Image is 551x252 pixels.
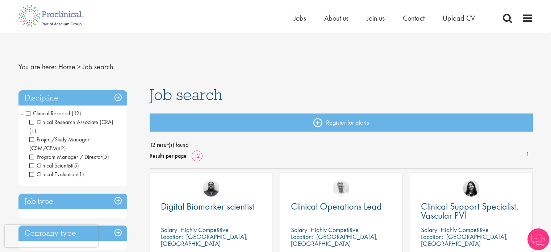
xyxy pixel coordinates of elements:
span: Location: [161,232,183,241]
span: Project/Study Manager (CSM/CPM) [29,136,89,152]
a: Clinical Operations Lead [291,202,391,211]
p: Highly Competitive [310,226,359,234]
a: breadcrumb link [58,62,75,71]
span: Clinical Evaluation [29,170,77,178]
span: Location: [421,232,443,241]
span: Clinical Research [26,110,72,117]
span: Job search [150,85,222,104]
p: [GEOGRAPHIC_DATA], [GEOGRAPHIC_DATA] [291,232,378,248]
span: Location: [291,232,313,241]
span: - [21,108,23,119]
h3: Discipline [18,90,127,106]
a: Clinical Support Specialist, Vascular PVI [421,202,521,220]
span: Results per page [150,150,187,161]
span: Clinical Research Associate (CRA) [29,118,113,126]
span: 12 result(s) found [150,140,533,150]
span: > [77,62,81,71]
iframe: reCAPTCHA [5,225,98,247]
span: Salary [161,226,177,234]
a: Contact [403,13,425,23]
span: You are here: [18,62,57,71]
p: Highly Competitive [180,226,229,234]
span: Clinical Research [26,110,81,117]
span: Salary [291,226,307,234]
span: Clinical Support Specialist, Vascular PVI [421,200,519,222]
span: Digital Biomarker scientist [161,200,254,212]
span: (1) [77,170,84,178]
span: Clinical Scientist [29,162,79,169]
a: About us [324,13,348,23]
img: Joshua Bye [333,180,349,197]
span: (1) [29,127,36,135]
span: Program Manager / Director [29,153,109,161]
span: Clinical Operations Lead [291,200,382,212]
span: (2) [59,144,66,152]
span: Clinical Research Associate (CRA) [29,118,113,135]
span: Clinical Scientist [29,162,72,169]
a: Jobs [294,13,306,23]
a: Join us [367,13,385,23]
img: Indre Stankeviciute [463,180,479,197]
span: (12) [72,110,81,117]
p: [GEOGRAPHIC_DATA], [GEOGRAPHIC_DATA] [161,232,248,248]
span: Salary [421,226,437,234]
h3: Job type [18,194,127,209]
span: (5) [72,162,79,169]
a: 1 [522,150,533,159]
span: (5) [102,153,109,161]
img: Ashley Bennett [203,180,219,197]
span: Program Manager / Director [29,153,102,161]
a: Register for alerts [150,113,533,132]
a: Digital Biomarker scientist [161,202,261,211]
span: Clinical Evaluation [29,170,84,178]
a: 12 [192,152,203,160]
img: Chatbot [527,228,549,250]
span: Job search [83,62,113,71]
a: Upload CV [443,13,475,23]
p: Highly Competitive [441,226,489,234]
p: [GEOGRAPHIC_DATA], [GEOGRAPHIC_DATA] [421,232,508,248]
